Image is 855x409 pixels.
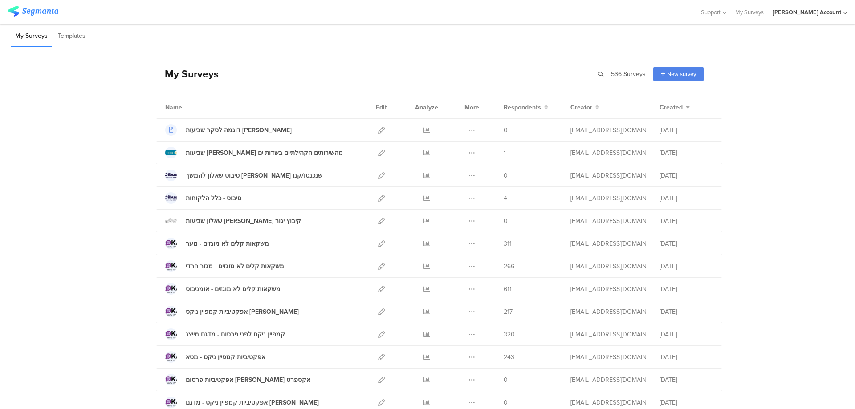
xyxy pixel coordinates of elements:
[611,69,646,79] span: 536 Surveys
[186,307,299,316] div: אפקטיביות קמפיין ניקס טיקטוק
[413,96,440,118] div: Analyze
[660,194,713,203] div: [DATE]
[504,398,508,407] span: 0
[570,307,646,316] div: miri@miridikman.co.il
[504,216,508,226] span: 0
[570,352,646,362] div: miri@miridikman.co.il
[165,238,269,249] a: משקאות קלים לא מוגזים - נוער
[54,26,90,47] li: Templates
[570,330,646,339] div: miri@miridikman.co.il
[660,352,713,362] div: [DATE]
[504,284,512,294] span: 611
[570,239,646,248] div: miri@miridikman.co.il
[186,398,319,407] div: אפקטיביות קמפיין ניקס - מדגם מייצ
[660,171,713,180] div: [DATE]
[504,171,508,180] span: 0
[165,192,241,204] a: סיבוס - כלל הלקוחות
[660,330,713,339] div: [DATE]
[660,307,713,316] div: [DATE]
[504,194,507,203] span: 4
[570,284,646,294] div: miri@miridikman.co.il
[156,66,219,81] div: My Surveys
[186,375,310,385] div: אפקטיביות פרסום מן אקספרט
[186,330,285,339] div: קמפיין ניקס לפני פרסום - מדגם מייצג
[660,216,713,226] div: [DATE]
[186,148,343,158] div: שביעות רצון מהשירותים הקהילתיים בשדות ים
[165,283,281,295] a: משקאות קלים לא מוגזים - אומניבוס
[462,96,481,118] div: More
[165,374,310,385] a: אפקטיביות פרסום [PERSON_NAME] אקספרט
[570,171,646,180] div: miri@miridikman.co.il
[165,103,219,112] div: Name
[570,216,646,226] div: miri@miridikman.co.il
[701,8,721,16] span: Support
[504,103,541,112] span: Respondents
[165,306,299,317] a: אפקטיביות קמפיין ניקס [PERSON_NAME]
[8,6,58,17] img: segmanta logo
[165,351,265,363] a: אפקטיביות קמפיין ניקס - מטא
[660,262,713,271] div: [DATE]
[504,239,512,248] span: 311
[165,328,285,340] a: קמפיין ניקס לפני פרסום - מדגם מייצג
[660,398,713,407] div: [DATE]
[660,239,713,248] div: [DATE]
[660,284,713,294] div: [DATE]
[660,375,713,385] div: [DATE]
[570,194,646,203] div: miri@miridikman.co.il
[11,26,52,47] li: My Surveys
[165,397,319,408] a: אפקטיביות קמפיין ניקס - מדגם [PERSON_NAME]
[372,96,391,118] div: Edit
[570,103,599,112] button: Creator
[660,126,713,135] div: [DATE]
[504,330,515,339] span: 320
[504,148,506,158] span: 1
[570,103,592,112] span: Creator
[667,70,696,78] span: New survey
[773,8,841,16] div: [PERSON_NAME] Account
[186,352,265,362] div: אפקטיביות קמפיין ניקס - מטא
[504,262,514,271] span: 266
[504,126,508,135] span: 0
[165,147,343,158] a: שביעות [PERSON_NAME] מהשירותים הקהילתיים בשדות ים
[605,69,609,79] span: |
[504,103,548,112] button: Respondents
[165,260,284,272] a: משקאות קלים לא מוגזים - מגזר חרדי
[570,375,646,385] div: miri@miridikman.co.il
[186,239,269,248] div: משקאות קלים לא מוגזים - נוער
[570,262,646,271] div: miri@miridikman.co.il
[165,124,292,136] a: דוגמה לסקר שביעות [PERSON_NAME]
[660,103,690,112] button: Created
[186,216,301,226] div: שאלון שביעות רצון קיבוץ יגור
[660,103,683,112] span: Created
[504,375,508,385] span: 0
[570,148,646,158] div: miri@miridikman.co.il
[165,215,301,227] a: שאלון שביעות [PERSON_NAME] קיבוץ יגור
[186,171,322,180] div: סיבוס שאלון להמשך לאלו שנכנסו/קנו
[570,398,646,407] div: miri@miridikman.co.il
[504,352,514,362] span: 243
[660,148,713,158] div: [DATE]
[570,126,646,135] div: miri@miridikman.co.il
[186,194,241,203] div: סיבוס - כלל הלקוחות
[504,307,513,316] span: 217
[165,170,322,181] a: סיבוס שאלון להמשך [PERSON_NAME] שנכנסו/קנו
[186,284,281,294] div: משקאות קלים לא מוגזים - אומניבוס
[186,126,292,135] div: דוגמה לסקר שביעות רצון
[186,262,284,271] div: משקאות קלים לא מוגזים - מגזר חרדי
